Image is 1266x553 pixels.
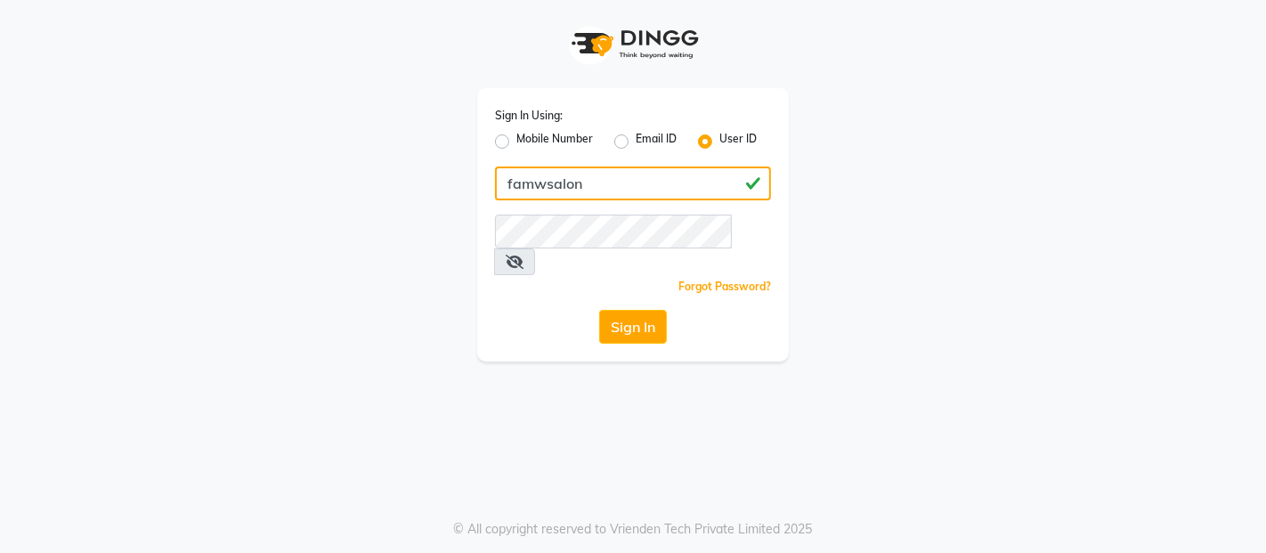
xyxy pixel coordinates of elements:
[678,280,771,293] a: Forgot Password?
[495,215,732,248] input: Username
[562,18,704,70] img: logo1.svg
[495,108,563,124] label: Sign In Using:
[516,131,593,152] label: Mobile Number
[719,131,757,152] label: User ID
[495,167,771,200] input: Username
[599,310,667,344] button: Sign In
[636,131,677,152] label: Email ID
